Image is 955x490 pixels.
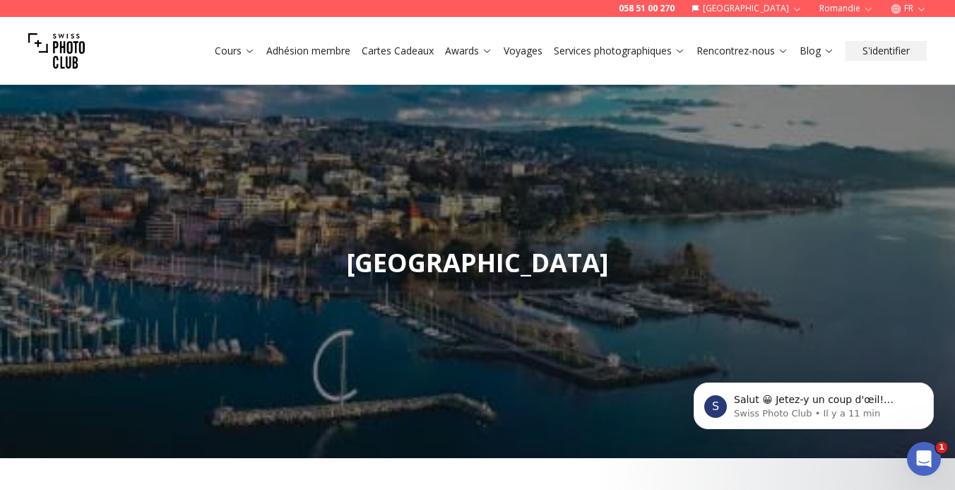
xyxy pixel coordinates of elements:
button: S'identifier [846,41,927,61]
button: Adhésion membre [261,41,356,61]
a: Rencontrez-nous [696,44,788,58]
img: Swiss photo club [28,23,85,79]
span: 1 [936,442,947,453]
button: Blog [794,41,840,61]
a: Cartes Cadeaux [362,44,434,58]
a: Blog [800,44,834,58]
button: Rencontrez-nous [691,41,794,61]
a: Cours [215,44,255,58]
iframe: Intercom live chat [907,442,941,476]
iframe: Intercom notifications message [672,353,955,452]
button: Awards [439,41,498,61]
a: 058 51 00 270 [619,3,675,14]
span: [GEOGRAPHIC_DATA] [346,245,609,280]
button: Cartes Cadeaux [356,41,439,61]
button: Services photographiques [548,41,691,61]
button: Voyages [498,41,548,61]
button: Cours [209,41,261,61]
a: Voyages [504,44,542,58]
a: Adhésion membre [266,44,350,58]
a: Awards [445,44,492,58]
a: Services photographiques [554,44,685,58]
